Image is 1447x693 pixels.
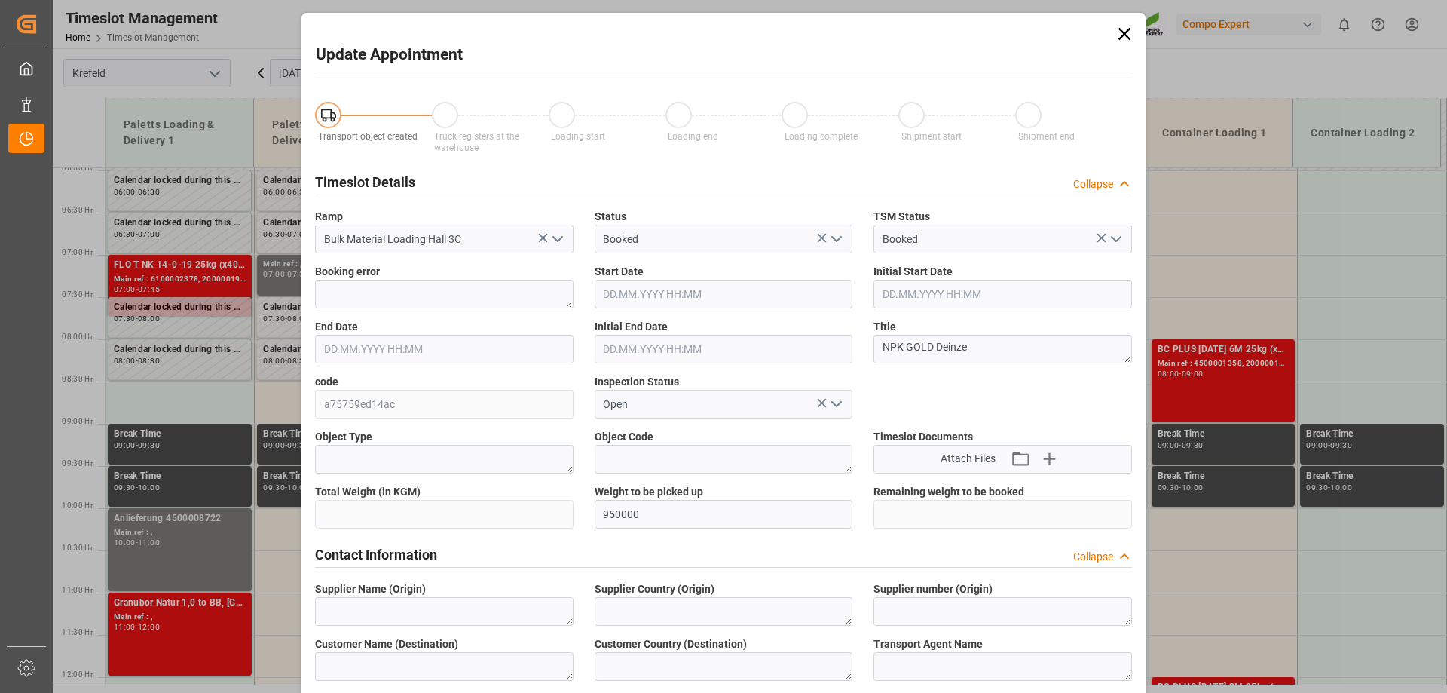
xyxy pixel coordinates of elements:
span: Loading complete [785,131,858,142]
span: Customer Country (Destination) [595,636,747,652]
button: open menu [1103,228,1126,251]
span: Loading end [668,131,718,142]
span: TSM Status [873,209,930,225]
span: Truck registers at the warehouse [434,131,519,153]
input: DD.MM.YYYY HH:MM [595,280,853,308]
span: Remaining weight to be booked [873,484,1024,500]
span: Weight to be picked up [595,484,703,500]
input: Type to search/select [595,225,853,253]
span: Transport Agent Name [873,636,983,652]
textarea: NPK GOLD Deinze [873,335,1132,363]
button: open menu [545,228,567,251]
span: Transport object created [318,131,418,142]
h2: Update Appointment [316,43,463,67]
button: open menu [824,393,847,416]
span: Object Code [595,429,653,445]
span: Initial End Date [595,319,668,335]
h2: Timeslot Details [315,172,415,192]
div: Collapse [1073,549,1113,565]
span: Booking error [315,264,380,280]
span: Supplier Name (Origin) [315,581,426,597]
input: DD.MM.YYYY HH:MM [315,335,574,363]
button: open menu [824,228,847,251]
h2: Contact Information [315,544,437,565]
span: Attach Files [941,451,996,467]
span: Total Weight (in KGM) [315,484,421,500]
span: Title [873,319,896,335]
span: Object Type [315,429,372,445]
div: Collapse [1073,176,1113,192]
span: Supplier number (Origin) [873,581,993,597]
span: Start Date [595,264,644,280]
span: Ramp [315,209,343,225]
input: DD.MM.YYYY HH:MM [595,335,853,363]
span: Loading start [551,131,605,142]
span: Shipment end [1018,131,1075,142]
span: Supplier Country (Origin) [595,581,714,597]
input: Type to search/select [315,225,574,253]
span: End Date [315,319,358,335]
span: Shipment start [901,131,962,142]
span: Status [595,209,626,225]
span: Customer Name (Destination) [315,636,458,652]
span: Initial Start Date [873,264,953,280]
input: DD.MM.YYYY HH:MM [873,280,1132,308]
span: code [315,374,338,390]
span: Timeslot Documents [873,429,973,445]
span: Inspection Status [595,374,679,390]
